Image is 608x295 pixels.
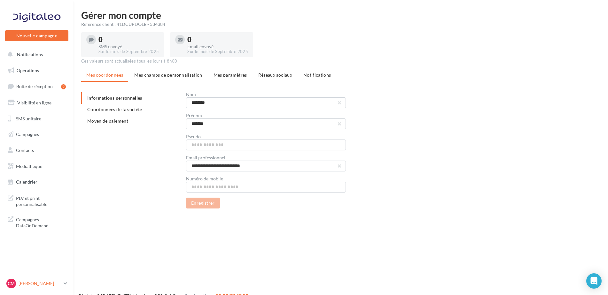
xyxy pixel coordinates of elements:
[187,49,248,55] div: Sur le mois de Septembre 2025
[4,112,70,125] a: SMS unitaire
[5,30,68,41] button: Nouvelle campagne
[81,21,600,27] div: Référence client : 41DCUPDOLE - 534384
[16,163,42,169] span: Médiathèque
[19,280,61,287] p: [PERSON_NAME]
[4,160,70,173] a: Médiathèque
[4,128,70,141] a: Campagnes
[16,215,66,229] span: Campagnes DataOnDemand
[186,198,220,208] button: Enregistrer
[8,280,15,287] span: CM
[16,194,66,208] span: PLV et print personnalisable
[4,79,70,93] a: Boîte de réception2
[16,116,41,121] span: SMS unitaire
[4,191,70,210] a: PLV et print personnalisable
[4,213,70,231] a: Campagnes DataOnDemand
[81,10,600,20] h1: Gérer mon compte
[4,96,70,110] a: Visibilité en ligne
[87,107,142,112] span: Coordonnées de la société
[187,36,248,43] div: 0
[187,44,248,49] div: Email envoyé
[303,72,331,78] span: Notifications
[81,58,600,64] div: Ces valeurs sont actualisées tous les jours à 8h00
[98,49,159,55] div: Sur le mois de Septembre 2025
[16,84,53,89] span: Boîte de réception
[61,84,66,89] div: 2
[4,175,70,189] a: Calendrier
[186,113,346,118] div: Prénom
[5,277,68,290] a: CM [PERSON_NAME]
[134,72,202,78] span: Mes champs de personnalisation
[214,72,247,78] span: Mes paramètres
[17,68,39,73] span: Opérations
[17,52,43,57] span: Notifications
[16,132,39,137] span: Campagnes
[186,134,346,139] div: Pseudo
[17,100,51,105] span: Visibilité en ligne
[586,273,602,289] div: Open Intercom Messenger
[87,118,128,124] span: Moyen de paiement
[16,147,34,153] span: Contacts
[4,64,70,77] a: Opérations
[98,36,159,43] div: 0
[4,48,67,61] button: Notifications
[186,92,346,97] div: Nom
[186,177,346,181] div: Numéro de mobile
[16,179,37,185] span: Calendrier
[4,144,70,157] a: Contacts
[258,72,292,78] span: Réseaux sociaux
[186,155,346,160] div: Email professionnel
[98,44,159,49] div: SMS envoyé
